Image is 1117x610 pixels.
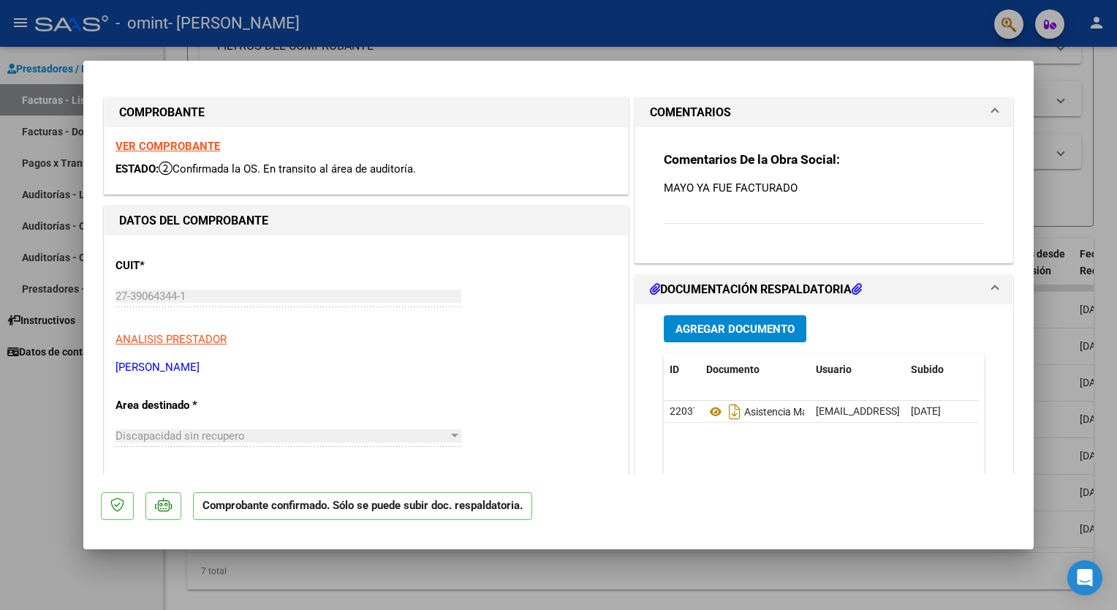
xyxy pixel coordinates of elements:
div: DOCUMENTACIÓN RESPALDATORIA [635,304,1012,608]
button: Agregar Documento [664,315,806,342]
span: [EMAIL_ADDRESS][DOMAIN_NAME] - [PERSON_NAME] [816,405,1064,417]
span: Confirmada la OS. En transito al área de auditoría. [159,162,416,176]
p: Area destinado * [116,397,266,414]
datatable-header-cell: Usuario [810,354,905,385]
a: VER COMPROBANTE [116,140,220,153]
div: COMENTARIOS [635,127,1012,263]
span: ANALISIS PRESTADOR [116,333,227,346]
datatable-header-cell: Documento [700,354,810,385]
span: [DATE] [911,405,941,417]
span: Subido [911,364,944,375]
span: Discapacidad sin recupero [116,429,245,443]
h1: COMENTARIOS [650,104,731,121]
datatable-header-cell: Acción [978,354,1051,385]
span: Agregar Documento [675,323,795,336]
span: 22037 [670,405,699,417]
p: MAYO YA FUE FACTURADO [664,180,984,196]
p: Comprobante confirmado. Sólo se puede subir doc. respaldatoria. [193,492,532,521]
p: CUIT [116,257,266,274]
datatable-header-cell: Subido [905,354,978,385]
span: ESTADO: [116,162,159,176]
span: Documento [706,364,760,375]
mat-expansion-panel-header: DOCUMENTACIÓN RESPALDATORIA [635,275,1012,304]
strong: Comentarios De la Obra Social: [664,152,840,167]
span: ID [670,364,679,375]
strong: DATOS DEL COMPROBANTE [119,214,268,227]
span: Usuario [816,364,852,375]
i: Descargar documento [725,400,744,423]
strong: COMPROBANTE [119,105,205,119]
p: Comprobante Tipo * [116,472,266,489]
datatable-header-cell: ID [664,354,700,385]
p: [PERSON_NAME] [116,359,617,376]
div: Open Intercom Messenger [1067,560,1102,595]
mat-expansion-panel-header: COMENTARIOS [635,98,1012,127]
span: Asistencia Mayo [706,406,819,418]
h1: DOCUMENTACIÓN RESPALDATORIA [650,281,862,298]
